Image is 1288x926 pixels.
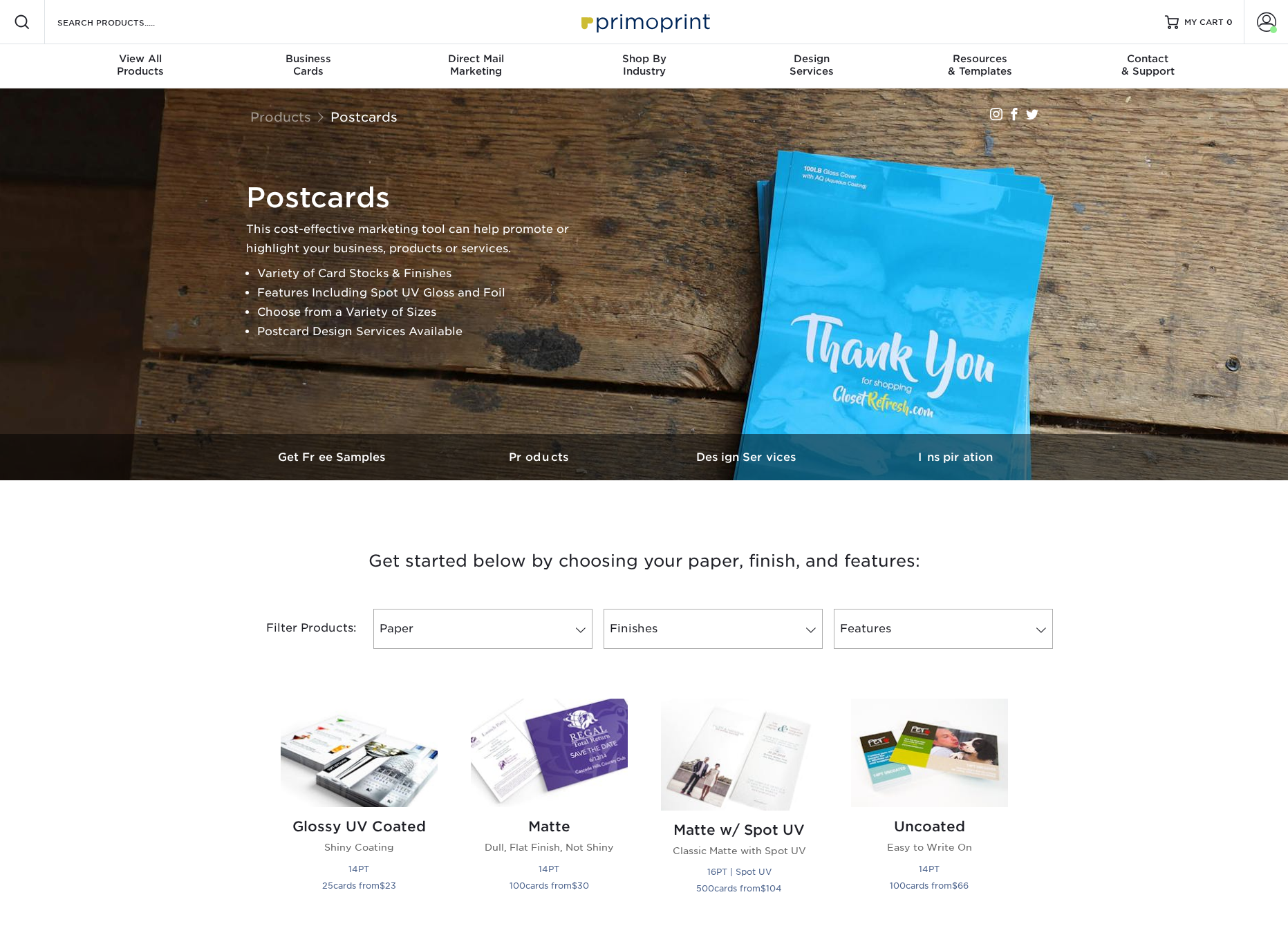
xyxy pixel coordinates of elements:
a: Inspiration [852,434,1059,480]
div: & Support [1064,53,1232,77]
img: Matte Postcards [471,699,628,807]
a: Features [834,609,1053,649]
span: 500 [696,883,714,894]
div: Marketing [392,53,560,77]
a: Matte w/ Spot UV Postcards Matte w/ Spot UV Classic Matte with Spot UV 16PT | Spot UV 500cards fr... [661,699,818,913]
small: 14PT [919,864,940,874]
li: Features Including Spot UV Gloss and Foil [257,283,592,303]
div: & Templates [896,53,1064,77]
span: 23 [385,880,396,891]
span: 100 [890,880,906,891]
span: 0 [1226,17,1233,27]
div: Filter Products: [230,609,368,649]
a: Contact& Support [1064,44,1232,88]
span: $ [760,883,766,894]
h2: Matte [471,818,628,835]
small: cards from [510,880,589,891]
li: Variety of Card Stocks & Finishes [257,264,592,283]
h1: Postcards [246,181,592,214]
span: Direct Mail [392,53,560,65]
span: Contact [1064,53,1232,65]
h3: Get started below by choosing your paper, finish, and features: [240,530,1049,592]
p: Classic Matte with Spot UV [661,844,818,858]
span: 100 [510,880,525,891]
small: cards from [890,880,969,891]
span: View All [57,53,225,65]
p: Dull, Flat Finish, Not Shiny [471,840,628,854]
div: Industry [560,53,728,77]
span: MY CART [1184,17,1224,28]
h2: Glossy UV Coated [281,818,438,835]
li: Choose from a Variety of Sizes [257,303,592,322]
span: Business [224,53,392,65]
a: Shop ByIndustry [560,44,728,88]
a: BusinessCards [224,44,392,88]
a: Products [437,434,644,480]
span: Design [728,53,896,65]
a: Finishes [604,609,823,649]
li: Postcard Design Services Available [257,322,592,341]
span: $ [572,880,577,891]
span: Resources [896,53,1064,65]
div: Products [57,53,225,77]
h2: Matte w/ Spot UV [661,822,818,838]
div: Services [728,53,896,77]
a: Products [250,109,311,124]
span: Shop By [560,53,728,65]
a: Get Free Samples [230,434,437,480]
h2: Uncoated [851,818,1008,835]
h3: Inspiration [852,451,1059,464]
span: 104 [766,883,782,894]
a: Resources& Templates [896,44,1064,88]
span: $ [952,880,958,891]
p: Easy to Write On [851,840,1008,854]
h3: Design Services [644,451,852,464]
span: $ [380,880,385,891]
small: 16PT | Spot UV [707,867,772,877]
a: Glossy UV Coated Postcards Glossy UV Coated Shiny Coating 14PT 25cards from$23 [281,699,438,913]
img: Matte w/ Spot UV Postcards [661,699,818,811]
img: Primoprint [575,7,713,37]
h3: Products [437,451,644,464]
img: Glossy UV Coated Postcards [281,699,438,807]
small: 14PT [348,864,369,874]
small: cards from [322,880,396,891]
a: Uncoated Postcards Uncoated Easy to Write On 14PT 100cards from$66 [851,699,1008,913]
p: This cost-effective marketing tool can help promote or highlight your business, products or servi... [246,220,592,258]
img: Uncoated Postcards [851,699,1008,807]
input: SEARCH PRODUCTS..... [56,14,191,30]
a: Design Services [644,434,852,480]
a: Direct MailMarketing [392,44,560,88]
h3: Get Free Samples [230,451,437,464]
span: 66 [958,880,969,891]
div: Cards [224,53,392,77]
span: 25 [322,880,333,891]
a: View AllProducts [57,44,225,88]
small: 14PT [539,864,559,874]
p: Shiny Coating [281,840,438,854]
a: Postcards [330,109,398,124]
a: Paper [373,609,592,649]
a: Matte Postcards Matte Dull, Flat Finish, Not Shiny 14PT 100cards from$30 [471,699,628,913]
span: 30 [577,880,589,891]
a: DesignServices [728,44,896,88]
small: cards from [696,883,782,894]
